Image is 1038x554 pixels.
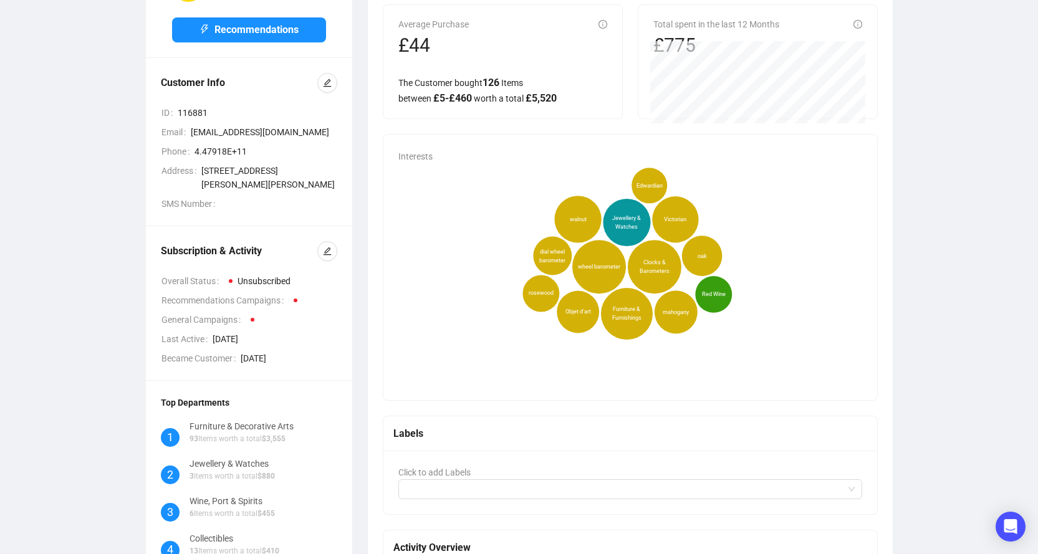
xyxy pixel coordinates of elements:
span: Last Active [161,332,213,346]
span: edit [323,79,332,87]
span: edit [323,247,332,256]
span: $ 455 [257,509,275,518]
span: 1 [167,429,173,446]
span: 4.47918E+11 [195,145,337,158]
span: Average Purchase [398,19,469,29]
span: mahogany [663,308,689,317]
span: 2 [167,466,173,484]
span: Phone [161,145,195,158]
span: Jewellery & Watches [608,214,646,231]
span: Clocks & Barometers [633,258,676,275]
span: [DATE] [213,332,337,346]
span: 3 [167,504,173,521]
span: [DATE] [241,351,337,365]
span: 3 [190,472,194,480]
span: Objet d'art [565,308,590,317]
span: thunderbolt [199,24,209,34]
div: Wine, Port & Spirits [190,494,275,508]
span: wheel barometer [578,262,620,271]
span: Interests [398,151,433,161]
span: info-circle [853,20,862,29]
span: 6 [190,509,194,518]
div: Labels [393,426,868,441]
div: Customer Info [161,75,317,90]
p: Items worth a total [190,433,294,445]
span: £ 5,520 [526,92,557,104]
div: Jewellery & Watches [190,457,275,470]
p: Items worth a total [190,508,275,520]
button: Recommendations [172,17,326,42]
span: General Campaigns [161,313,246,327]
span: oak [697,252,706,260]
p: Items worth a total [190,470,275,482]
div: £44 [398,34,469,57]
span: 93 [190,434,198,443]
div: Open Intercom Messenger [996,512,1026,542]
span: walnut [569,215,586,224]
span: dial wheel barometer [537,247,567,265]
span: $ 880 [257,472,275,480]
div: Top Departments [161,396,337,409]
div: £775 [653,34,779,57]
span: Address [161,164,201,191]
span: Recommendations [214,22,299,37]
span: Became Customer [161,351,241,365]
span: SMS Number [161,197,220,211]
span: info-circle [598,20,607,29]
span: Overall Status [161,274,224,288]
span: 126 [483,77,499,88]
span: Email [161,125,191,139]
span: Red Wine [701,290,725,298]
span: Recommendations Campaigns [161,294,289,307]
span: [STREET_ADDRESS][PERSON_NAME][PERSON_NAME] [201,164,337,191]
span: 116881 [178,106,337,120]
span: rosewood [528,289,553,298]
div: Collectibles [190,532,279,545]
span: ID [161,106,178,120]
span: Click to add Labels [398,467,471,477]
span: Victorian [664,215,686,224]
span: Furniture & Furnishings [606,305,647,323]
div: Subscription & Activity [161,244,317,259]
span: Total spent in the last 12 Months [653,19,779,29]
span: [EMAIL_ADDRESS][DOMAIN_NAME] [191,125,337,139]
span: Unsubscribed [238,276,291,286]
span: £ 5 - £ 460 [433,92,472,104]
div: The Customer bought Items between worth a total [398,75,607,106]
div: Furniture & Decorative Arts [190,419,294,433]
span: Edwardian [636,181,662,190]
span: $ 3,555 [262,434,286,443]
